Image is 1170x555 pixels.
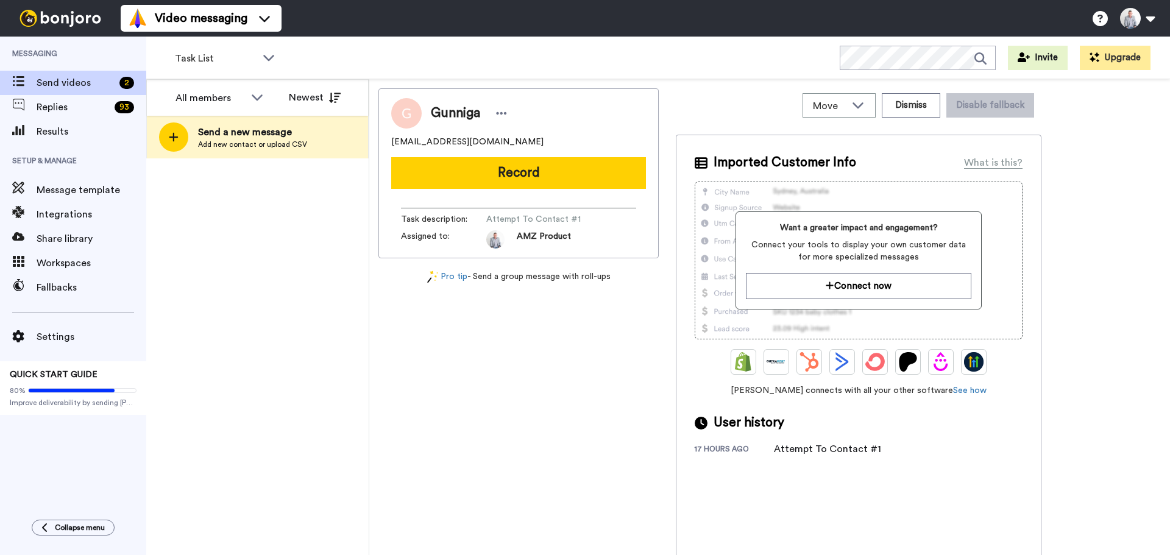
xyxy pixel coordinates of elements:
span: QUICK START GUIDE [10,370,97,379]
button: Collapse menu [32,520,115,536]
span: [PERSON_NAME] connects with all your other software [695,384,1023,397]
span: Send a new message [198,125,307,140]
button: Disable fallback [946,93,1034,118]
span: Send videos [37,76,115,90]
span: Assigned to: [401,230,486,249]
div: 2 [119,77,134,89]
button: Upgrade [1080,46,1150,70]
span: Task description : [401,213,486,225]
img: ActiveCampaign [832,352,852,372]
span: Replies [37,100,110,115]
div: 17 hours ago [695,444,774,456]
button: Record [391,157,646,189]
span: Add new contact or upload CSV [198,140,307,149]
span: Video messaging [155,10,247,27]
img: ConvertKit [865,352,885,372]
div: What is this? [964,155,1023,170]
span: Connect your tools to display your own customer data for more specialized messages [746,239,971,263]
a: Pro tip [427,270,467,283]
img: GoHighLevel [964,352,984,372]
img: vm-color.svg [128,9,147,28]
div: 93 [115,101,134,113]
div: Attempt To Contact #1 [774,442,881,456]
span: Move [813,99,846,113]
button: Dismiss [882,93,940,118]
span: Results [37,124,146,139]
span: AMZ Product [517,230,571,249]
span: [EMAIL_ADDRESS][DOMAIN_NAME] [391,136,544,148]
span: Fallbacks [37,280,146,295]
span: 80% [10,386,26,395]
img: Drip [931,352,951,372]
div: All members [175,91,245,105]
span: Workspaces [37,256,146,270]
span: User history [714,414,784,432]
button: Invite [1008,46,1068,70]
button: Connect now [746,273,971,299]
button: Newest [280,85,350,110]
img: Shopify [734,352,753,372]
a: See how [953,386,987,395]
span: Share library [37,232,146,246]
img: bj-logo-header-white.svg [15,10,106,27]
span: Message template [37,183,146,197]
span: Task List [175,51,257,66]
span: Attempt To Contact #1 [486,213,602,225]
span: Settings [37,330,146,344]
img: magic-wand.svg [427,270,438,283]
span: Imported Customer Info [714,154,856,172]
img: 0c7be819-cb90-4fe4-b844-3639e4b630b0-1684457197.jpg [486,230,505,249]
span: Integrations [37,207,146,222]
img: Patreon [898,352,918,372]
img: Hubspot [799,352,819,372]
span: Want a greater impact and engagement? [746,222,971,234]
span: Improve deliverability by sending [PERSON_NAME]’s from your own email [10,398,136,408]
div: - Send a group message with roll-ups [378,270,659,283]
img: Image of Gunniga [391,98,422,129]
span: Gunniga [431,104,480,122]
img: Ontraport [767,352,786,372]
span: Collapse menu [55,523,105,532]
